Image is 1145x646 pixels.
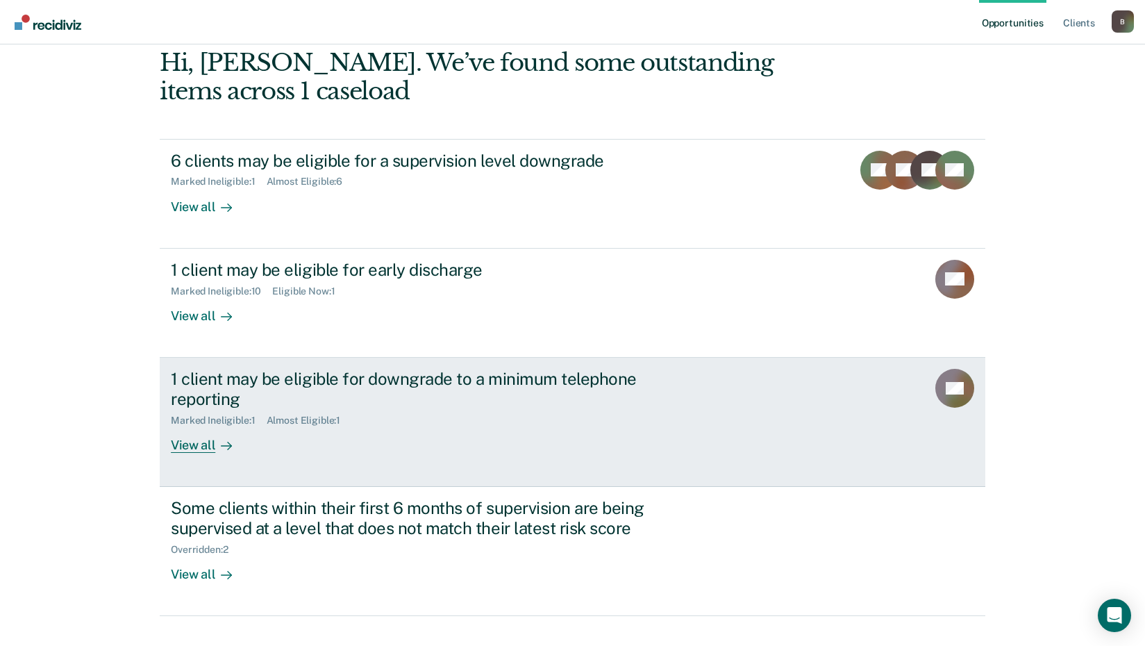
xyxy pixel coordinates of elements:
[160,139,985,249] a: 6 clients may be eligible for a supervision level downgradeMarked Ineligible:1Almost Eligible:6Vi...
[267,415,352,426] div: Almost Eligible : 1
[171,188,249,215] div: View all
[1112,10,1134,33] button: Profile dropdown button
[171,544,239,556] div: Overridden : 2
[171,285,272,297] div: Marked Ineligible : 10
[160,358,985,487] a: 1 client may be eligible for downgrade to a minimum telephone reportingMarked Ineligible:1Almost ...
[1098,599,1131,632] div: Open Intercom Messenger
[171,151,658,171] div: 6 clients may be eligible for a supervision level downgrade
[171,297,249,324] div: View all
[267,176,354,188] div: Almost Eligible : 6
[171,369,658,409] div: 1 client may be eligible for downgrade to a minimum telephone reporting
[171,555,249,582] div: View all
[171,426,249,453] div: View all
[160,249,985,358] a: 1 client may be eligible for early dischargeMarked Ineligible:10Eligible Now:1View all
[171,415,266,426] div: Marked Ineligible : 1
[171,498,658,538] div: Some clients within their first 6 months of supervision are being supervised at a level that does...
[1112,10,1134,33] div: B
[160,49,820,106] div: Hi, [PERSON_NAME]. We’ve found some outstanding items across 1 caseload
[272,285,346,297] div: Eligible Now : 1
[160,487,985,616] a: Some clients within their first 6 months of supervision are being supervised at a level that does...
[15,15,81,30] img: Recidiviz
[171,260,658,280] div: 1 client may be eligible for early discharge
[171,176,266,188] div: Marked Ineligible : 1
